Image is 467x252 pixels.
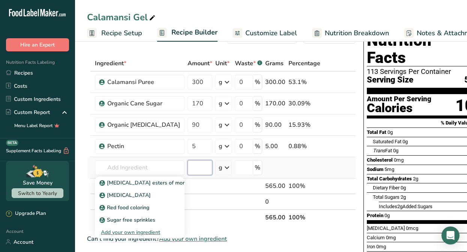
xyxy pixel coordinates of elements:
[379,204,432,209] span: Includes Added Sugars
[101,216,155,224] p: Sugar free sprinkles
[367,75,413,85] span: Serving Size
[367,235,385,240] span: Calcium
[367,166,383,172] span: Sodium
[265,99,285,108] div: 170.00
[101,228,179,236] div: Add your own ingredient
[367,225,405,231] span: [MEDICAL_DATA]
[384,213,390,218] span: 0g
[384,166,394,172] span: 5mg
[233,25,297,42] a: Customize Label
[413,176,418,181] span: 2g
[219,142,222,151] div: g
[387,129,393,135] span: 0g
[373,139,401,144] span: Saturated Fat
[6,108,50,116] div: Custom Report
[265,181,285,190] div: 565.00
[107,78,180,87] div: Calamansi Puree
[265,197,285,206] div: 0
[219,78,222,87] div: g
[373,148,392,153] span: Fat
[95,214,185,226] a: Sugar free sprinkles
[401,185,406,190] span: 0g
[101,191,151,199] p: [MEDICAL_DATA]
[219,99,222,108] div: g
[373,148,385,153] i: Trans
[6,140,18,146] div: BETA
[287,209,322,225] th: 100%
[107,142,180,151] div: Pectin
[95,59,126,68] span: Ingredient
[107,99,180,108] div: Organic Cane Sugar
[402,139,408,144] span: 0g
[95,226,185,238] div: Add your own ingredient
[373,185,399,190] span: Dietary Fiber
[373,194,399,200] span: Total Sugars
[87,234,356,243] div: Can't find your ingredient?
[219,163,222,172] div: g
[219,120,222,129] div: g
[367,96,431,103] div: Amount Per Serving
[312,25,389,42] a: Nutrition Breakdown
[288,78,320,87] div: 53.1%
[188,59,212,68] span: Amount
[265,142,285,151] div: 5.00
[406,225,418,231] span: 0mcg
[367,176,412,181] span: Total Carbohydrates
[367,129,386,135] span: Total Fat
[441,226,459,244] div: Open Intercom Messenger
[157,24,218,42] a: Recipe Builder
[87,25,142,42] a: Recipe Setup
[288,59,320,68] span: Percentage
[265,78,285,87] div: 300.00
[394,157,404,163] span: 0mg
[101,204,149,211] p: Red food coloring
[12,188,63,198] button: Switch to Yearly
[367,103,431,114] div: Calories
[325,28,389,38] span: Nutrition Breakdown
[107,120,180,129] div: Organic [MEDICAL_DATA]
[6,38,69,51] button: Hire an Expert
[265,59,284,68] span: Grams
[215,59,230,68] span: Unit
[6,210,46,217] div: Upgrade Plan
[367,244,375,249] span: Iron
[397,204,402,209] span: 2g
[95,189,185,201] a: [MEDICAL_DATA]
[87,10,157,24] div: Calamansi Gel
[367,157,393,163] span: Cholesterol
[376,244,386,249] span: 0mg
[101,28,142,38] span: Recipe Setup
[367,213,383,218] span: Protein
[235,59,262,68] div: Waste
[245,28,297,38] span: Customize Label
[23,179,53,187] div: Save Money
[288,181,320,190] div: 100%
[288,120,320,129] div: 15.93%
[265,120,285,129] div: 90.00
[264,209,287,225] th: 565.00
[288,142,320,151] div: 0.88%
[288,99,320,108] div: 30.09%
[401,194,406,200] span: 2g
[95,177,185,189] a: [MEDICAL_DATA] esters of mono- and diglycerides of fatty acids (E472c)
[159,234,227,243] span: Add your own ingredient
[393,148,398,153] span: 0g
[386,235,396,240] span: 0mg
[95,160,185,175] input: Add Ingredient
[95,201,185,214] a: Red food coloring
[93,209,264,225] th: Net Totals
[171,27,218,37] span: Recipe Builder
[18,190,57,197] span: Switch to Yearly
